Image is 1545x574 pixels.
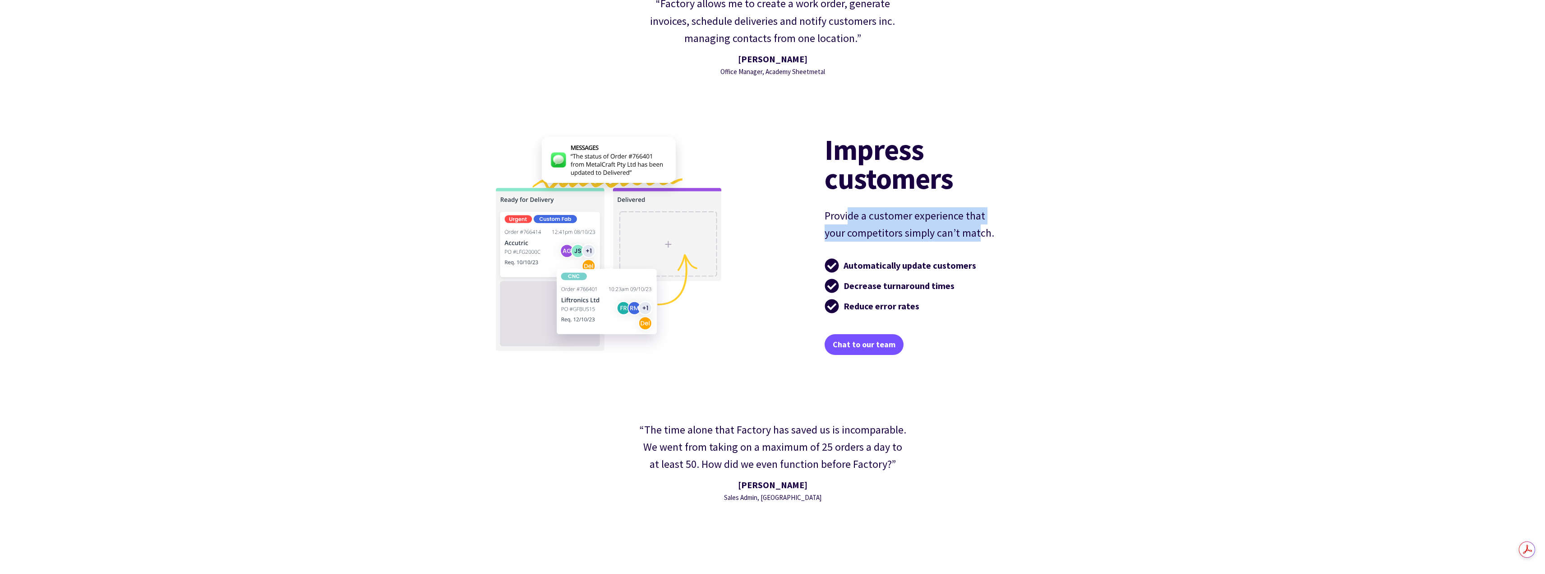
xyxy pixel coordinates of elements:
[844,260,976,271] strong: Automatically update customers
[638,421,907,473] div: “The time alone that Factory has saved us is incomparable. We went from taking on a maximum of 25...
[825,135,1033,193] h2: Impress customers
[738,53,807,65] strong: [PERSON_NAME]
[1395,476,1545,574] iframe: Chat Widget
[825,334,904,355] a: Chat to our team
[825,207,995,242] p: Provide a customer experience that your competitors simply can’t match.
[724,492,821,503] div: Sales Admin, [GEOGRAPHIC_DATA]
[738,479,807,490] strong: [PERSON_NAME]
[720,66,825,77] div: Office Manager, Academy Sheetmetal
[844,280,955,291] strong: Decrease turnaround times
[844,300,919,312] strong: Reduce error rates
